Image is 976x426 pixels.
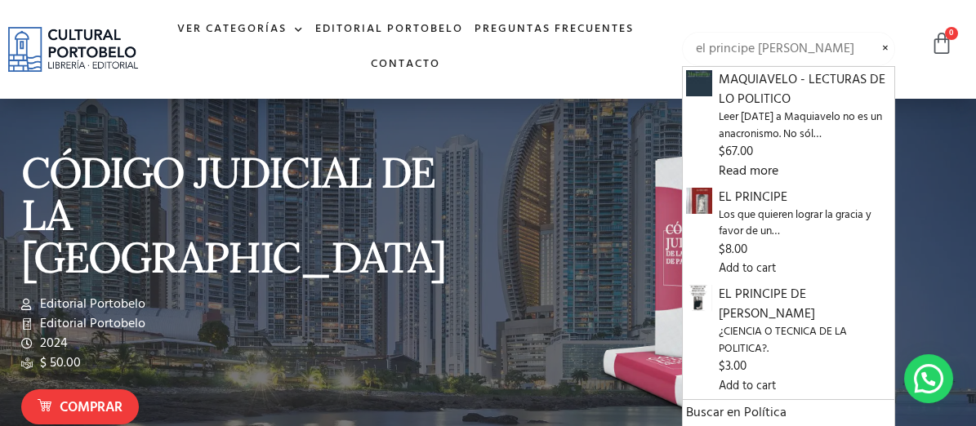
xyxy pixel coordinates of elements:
span: Limpiar [876,39,895,40]
a: Add to cart: “EL PRINCIPE” [719,260,776,278]
span: 0 [945,27,958,40]
bdi: 3.00 [719,357,746,376]
input: Búsqueda [682,32,896,66]
span: $ [719,357,725,376]
a: MAQUIAVELO - LECTURAS DE LO POLITICO [686,73,712,94]
span: $ 50.00 [36,353,81,373]
span: 2024 [36,334,68,353]
span: Leer [DATE] a Maquiavelo no es un anacronismo. No sól… [719,109,892,143]
a: MAQUIAVELO - LECTURAS DE LO POLITICOLeer [DATE] a Maquiavelo no es un anacronismo. No sól…$67.00 [719,70,892,162]
a: Add to cart: “EL PRINCIPE DE NICOLAS DE MAQUIAVELO” [719,377,776,396]
a: Editorial Portobelo [310,12,469,47]
a: EL PRINCIPE DE NICOLAS DE MAQUIAVELO [686,288,712,309]
a: Ver Categorías [172,12,310,47]
img: maquiavelo-2.jpg [686,70,712,96]
a: Preguntas frecuentes [469,12,640,47]
span: MAQUIAVELO - LECTURAS DE LO POLITICO [719,70,892,109]
bdi: 8.00 [719,240,747,260]
bdi: 67.00 [719,142,753,162]
a: EL PRINCIPELos que quieren lograr la gracia y favor de un…$8.00 [719,188,892,260]
a: Buscar en Política [686,403,892,423]
p: CÓDIGO JUDICIAL DE LA [GEOGRAPHIC_DATA] [21,151,480,278]
a: EL PRINCIPE [686,190,712,211]
span: EL PRINCIPE [719,188,892,207]
img: 05-2.png [686,285,712,311]
span: Editorial Portobelo [36,295,145,314]
a: Read more about “MAQUIAVELO - LECTURAS DE LO POLITICO” [719,161,778,182]
span: $ [719,240,725,260]
span: Comprar [60,397,123,419]
span: Editorial Portobelo [36,314,145,334]
a: Contacto [365,47,446,82]
a: 0 [930,32,953,55]
span: ¿CIENCIA O TECNICA DE LA POLITICA?. [719,324,892,357]
a: EL PRINCIPE DE [PERSON_NAME]¿CIENCIA O TECNICA DE LA POLITICA?.$3.00 [719,285,892,376]
a: Comprar [21,389,139,424]
span: $ [719,142,725,162]
img: CP5-2.jpg [686,188,712,214]
span: Los que quieren lograr la gracia y favor de un… [719,207,892,241]
span: EL PRINCIPE DE [PERSON_NAME] [719,285,892,324]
